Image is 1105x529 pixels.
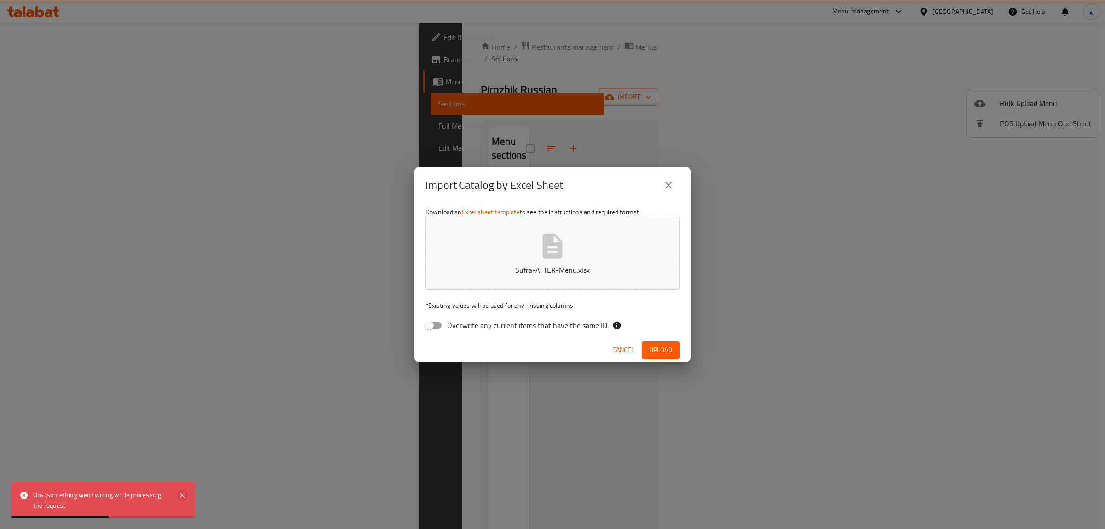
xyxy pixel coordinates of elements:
[612,321,622,330] svg: If the overwrite option isn't selected, then the items that match an existing ID will be ignored ...
[414,204,691,337] div: Download an to see the instructions and required format.
[440,264,665,276] p: Sufra-AFTER-Menu.xlsx
[447,320,609,331] span: Overwrite any current items that have the same ID.
[33,490,169,511] div: Ops!,something went wrong while processing the request
[425,217,680,290] button: Sufra-AFTER-Menu.xlsx
[425,301,680,310] p: Existing values will be used for any missing columns.
[609,341,638,359] button: Cancel
[425,178,563,193] h2: Import Catalog by Excel Sheet
[657,174,680,196] button: close
[642,341,680,359] button: Upload
[462,206,520,218] a: Excel sheet template
[612,344,634,356] span: Cancel
[649,344,672,356] span: Upload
